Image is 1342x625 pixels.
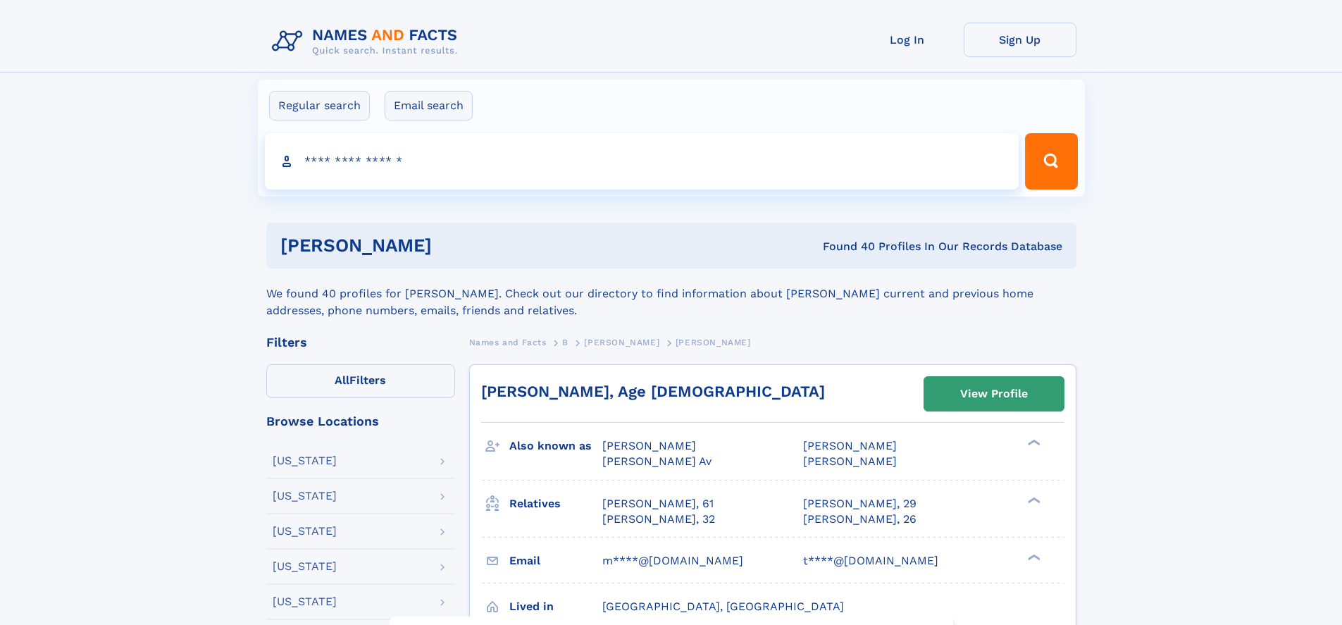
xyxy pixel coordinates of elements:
[266,336,455,349] div: Filters
[602,496,714,512] a: [PERSON_NAME], 61
[803,512,917,527] a: [PERSON_NAME], 26
[273,490,337,502] div: [US_STATE]
[851,23,964,57] a: Log In
[266,268,1076,319] div: We found 40 profiles for [PERSON_NAME]. Check out our directory to find information about [PERSON...
[562,333,569,351] a: B
[960,378,1028,410] div: View Profile
[602,512,715,527] a: [PERSON_NAME], 32
[803,496,917,512] a: [PERSON_NAME], 29
[964,23,1076,57] a: Sign Up
[509,492,602,516] h3: Relatives
[627,239,1062,254] div: Found 40 Profiles In Our Records Database
[562,338,569,347] span: B
[509,549,602,573] h3: Email
[602,439,696,452] span: [PERSON_NAME]
[335,373,349,387] span: All
[602,454,712,468] span: [PERSON_NAME] Av
[469,333,547,351] a: Names and Facts
[481,383,825,400] a: [PERSON_NAME], Age [DEMOGRAPHIC_DATA]
[280,237,628,254] h1: [PERSON_NAME]
[266,23,469,61] img: Logo Names and Facts
[273,596,337,607] div: [US_STATE]
[273,455,337,466] div: [US_STATE]
[1025,133,1077,190] button: Search Button
[676,338,751,347] span: [PERSON_NAME]
[803,454,897,468] span: [PERSON_NAME]
[509,434,602,458] h3: Also known as
[584,333,659,351] a: [PERSON_NAME]
[265,133,1019,190] input: search input
[269,91,370,120] label: Regular search
[273,526,337,537] div: [US_STATE]
[1024,495,1041,505] div: ❯
[385,91,473,120] label: Email search
[803,439,897,452] span: [PERSON_NAME]
[602,600,844,613] span: [GEOGRAPHIC_DATA], [GEOGRAPHIC_DATA]
[924,377,1064,411] a: View Profile
[266,364,455,398] label: Filters
[509,595,602,619] h3: Lived in
[273,561,337,572] div: [US_STATE]
[1024,552,1041,562] div: ❯
[266,415,455,428] div: Browse Locations
[1024,438,1041,447] div: ❯
[584,338,659,347] span: [PERSON_NAME]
